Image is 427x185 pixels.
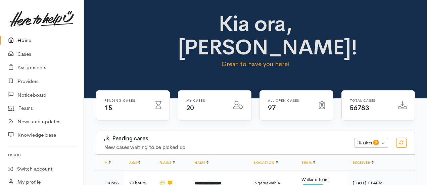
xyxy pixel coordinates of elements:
[373,140,379,145] span: 0
[104,145,346,150] h4: New cases waiting to be picked up
[104,99,147,102] h6: Pending cases
[178,59,333,69] p: Great to have you here!
[350,104,369,112] span: 56783
[104,135,346,142] h3: Pending cases
[104,160,111,165] a: #
[254,160,278,165] a: Location
[354,138,388,148] button: Filter0
[186,104,194,112] span: 20
[301,160,315,165] a: Team
[353,160,374,165] a: Received
[194,160,208,165] a: Name
[104,104,112,112] span: 15
[350,99,391,102] h6: Total cases
[8,150,76,159] h6: Profile
[178,12,333,59] h1: Kia ora, [PERSON_NAME]!
[268,99,311,102] h6: All Open cases
[159,160,175,165] a: Flags
[186,99,225,102] h6: My cases
[268,104,276,112] span: 97
[129,160,140,165] a: Age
